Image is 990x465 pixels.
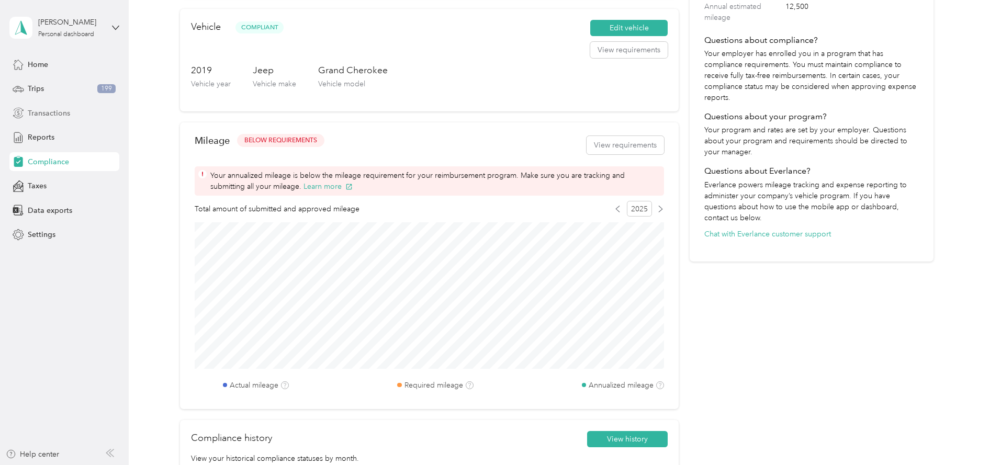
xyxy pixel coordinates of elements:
span: Settings [28,229,55,240]
h4: Questions about compliance? [704,34,919,47]
label: Actual mileage [230,380,278,391]
button: Learn more [303,181,353,192]
h2: Vehicle [191,20,221,34]
label: Required mileage [404,380,463,391]
h2: Compliance history [191,431,272,445]
h3: 2019 [191,64,231,77]
span: Compliant [235,21,284,33]
button: View requirements [590,42,668,59]
span: 2025 [627,201,652,217]
button: View history [587,431,668,448]
button: Edit vehicle [590,20,668,37]
div: Personal dashboard [38,31,94,38]
span: Trips [28,83,44,94]
p: Everlance powers mileage tracking and expense reporting to administer your company’s vehicle prog... [704,179,919,223]
span: BELOW REQUIREMENTS [244,136,317,145]
span: Reports [28,132,54,143]
p: Your program and rates are set by your employer. Questions about your program and requirements sh... [704,124,919,157]
h2: Mileage [195,135,230,146]
span: Home [28,59,48,70]
button: View requirements [587,136,664,154]
h3: Jeep [253,64,296,77]
h3: Grand Cherokee [318,64,388,77]
span: 12,500 [785,1,919,23]
label: Annualized mileage [589,380,654,391]
p: Your employer has enrolled you in a program that has compliance requirements. You must maintain c... [704,48,919,103]
label: Annual estimated mileage [704,1,782,23]
span: Taxes [28,180,47,191]
button: BELOW REQUIREMENTS [237,134,324,147]
span: Data exports [28,205,72,216]
h4: Questions about your program? [704,110,919,123]
iframe: Everlance-gr Chat Button Frame [931,406,990,465]
span: 199 [97,84,116,94]
p: Vehicle year [191,78,231,89]
div: [PERSON_NAME] [38,17,104,28]
h4: Questions about Everlance? [704,165,919,177]
span: Compliance [28,156,69,167]
span: Your annualized mileage is below the mileage requirement for your reimbursement program. Make sur... [210,170,660,192]
p: Vehicle model [318,78,388,89]
span: Total amount of submitted and approved mileage [195,203,359,214]
button: Chat with Everlance customer support [704,229,831,240]
p: Vehicle make [253,78,296,89]
button: Help center [6,449,59,460]
span: Transactions [28,108,70,119]
p: View your historical compliance statuses by month. [191,453,668,464]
